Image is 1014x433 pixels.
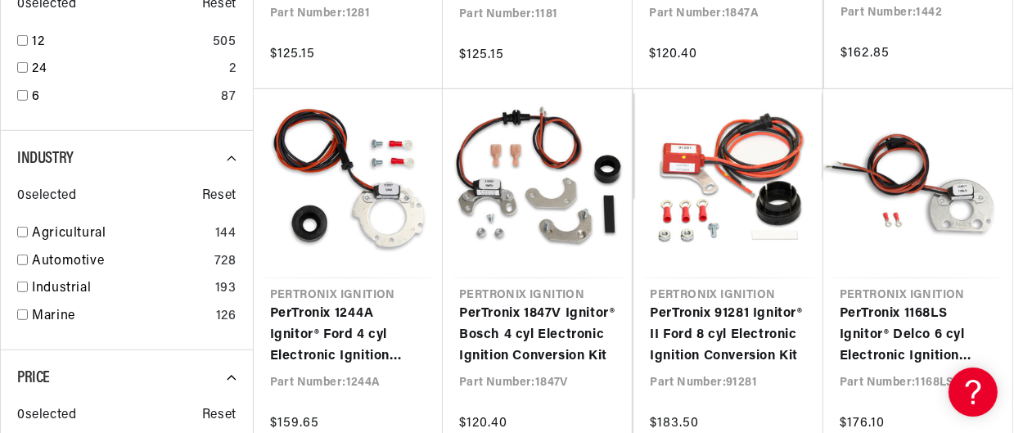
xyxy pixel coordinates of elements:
a: PerTronix 1168LS Ignitor® Delco 6 cyl Electronic Ignition Conversion Kit [840,304,996,367]
a: Agricultural [32,223,209,245]
a: Industrial [32,278,209,300]
div: 144 [215,223,237,245]
a: 6 [32,87,214,108]
div: 126 [216,306,237,327]
span: Reset [202,405,237,426]
span: Price [17,370,50,386]
a: 12 [32,32,206,53]
span: Industry [17,151,74,167]
div: 2 [229,59,237,80]
a: PerTronix 1244A Ignitor® Ford 4 cyl Electronic Ignition Conversion Kit [270,304,426,367]
span: 0 selected [17,186,76,207]
a: PerTronix 1847V Ignitor® Bosch 4 cyl Electronic Ignition Conversion Kit [459,304,615,367]
div: 87 [221,87,236,108]
a: Automotive [32,251,208,273]
a: Marine [32,306,210,327]
span: Reset [202,186,237,207]
div: 728 [214,251,237,273]
a: 24 [32,59,223,80]
div: 193 [215,278,237,300]
a: PerTronix 91281 Ignitor® II Ford 8 cyl Electronic Ignition Conversion Kit [650,304,806,367]
span: 0 selected [17,405,76,426]
div: 505 [213,32,237,53]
